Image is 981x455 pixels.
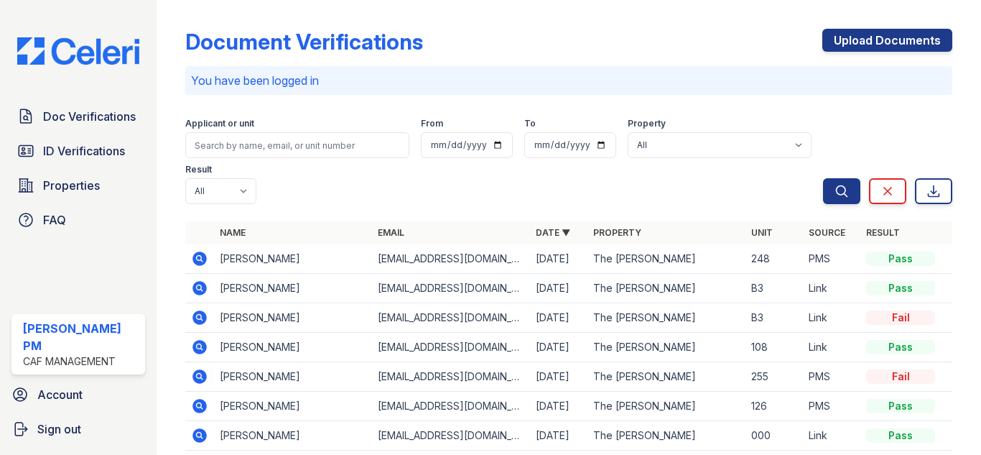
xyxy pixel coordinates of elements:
[745,421,803,451] td: 000
[43,177,100,194] span: Properties
[803,421,860,451] td: Link
[214,362,372,392] td: [PERSON_NAME]
[530,244,587,274] td: [DATE]
[530,274,587,303] td: [DATE]
[587,303,745,333] td: The [PERSON_NAME]
[587,333,745,362] td: The [PERSON_NAME]
[803,333,860,362] td: Link
[593,227,641,238] a: Property
[745,392,803,421] td: 126
[751,227,773,238] a: Unit
[745,333,803,362] td: 108
[628,118,666,129] label: Property
[866,428,935,443] div: Pass
[530,421,587,451] td: [DATE]
[6,415,151,443] a: Sign out
[866,340,935,354] div: Pass
[745,362,803,392] td: 255
[745,274,803,303] td: B3
[23,354,139,369] div: CAF Management
[372,244,530,274] td: [EMAIL_ADDRESS][DOMAIN_NAME]
[372,392,530,421] td: [EMAIL_ADDRESS][DOMAIN_NAME]
[185,132,409,158] input: Search by name, email, or unit number
[530,333,587,362] td: [DATE]
[822,29,952,52] a: Upload Documents
[220,227,246,238] a: Name
[866,369,935,384] div: Fail
[803,392,860,421] td: PMS
[11,102,145,131] a: Doc Verifications
[803,362,860,392] td: PMS
[803,274,860,303] td: Link
[803,303,860,333] td: Link
[530,362,587,392] td: [DATE]
[214,303,372,333] td: [PERSON_NAME]
[6,37,151,65] img: CE_Logo_Blue-a8612792a0a2168367f1c8372b55b34899dd931a85d93a1a3d3e32e68fde9ad4.png
[372,362,530,392] td: [EMAIL_ADDRESS][DOMAIN_NAME]
[745,303,803,333] td: B3
[214,392,372,421] td: [PERSON_NAME]
[6,380,151,409] a: Account
[866,227,900,238] a: Result
[372,333,530,362] td: [EMAIL_ADDRESS][DOMAIN_NAME]
[11,137,145,165] a: ID Verifications
[191,72,947,89] p: You have been logged in
[524,118,536,129] label: To
[866,399,935,413] div: Pass
[214,333,372,362] td: [PERSON_NAME]
[530,303,587,333] td: [DATE]
[803,244,860,274] td: PMS
[185,118,254,129] label: Applicant or unit
[372,274,530,303] td: [EMAIL_ADDRESS][DOMAIN_NAME]
[587,392,745,421] td: The [PERSON_NAME]
[378,227,404,238] a: Email
[214,244,372,274] td: [PERSON_NAME]
[37,386,83,403] span: Account
[866,281,935,295] div: Pass
[43,211,66,229] span: FAQ
[11,206,145,234] a: FAQ
[587,274,745,303] td: The [PERSON_NAME]
[587,421,745,451] td: The [PERSON_NAME]
[372,421,530,451] td: [EMAIL_ADDRESS][DOMAIN_NAME]
[43,142,125,160] span: ID Verifications
[43,108,136,125] span: Doc Verifications
[372,303,530,333] td: [EMAIL_ADDRESS][DOMAIN_NAME]
[23,320,139,354] div: [PERSON_NAME] PM
[809,227,845,238] a: Source
[745,244,803,274] td: 248
[421,118,443,129] label: From
[536,227,570,238] a: Date ▼
[214,274,372,303] td: [PERSON_NAME]
[185,164,212,175] label: Result
[587,362,745,392] td: The [PERSON_NAME]
[866,311,935,325] div: Fail
[11,171,145,200] a: Properties
[37,420,81,438] span: Sign out
[530,392,587,421] td: [DATE]
[185,29,423,55] div: Document Verifications
[866,252,935,266] div: Pass
[587,244,745,274] td: The [PERSON_NAME]
[214,421,372,451] td: [PERSON_NAME]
